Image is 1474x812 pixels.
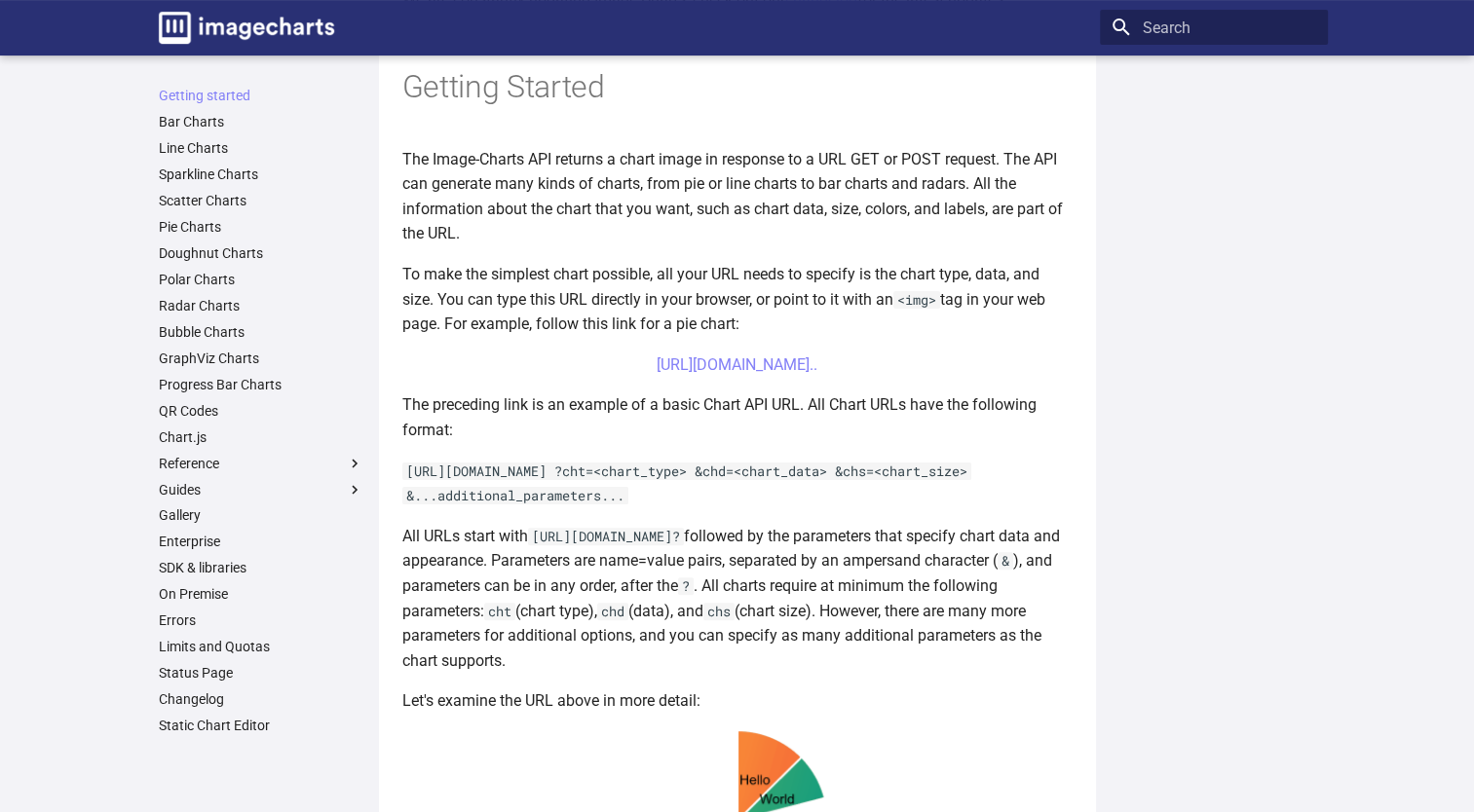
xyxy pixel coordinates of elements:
[402,688,1073,714] p: Let's examine the URL above in more detail:
[159,113,363,130] a: Bar Charts
[159,350,363,367] a: GraphViz Charts
[484,603,515,620] code: cht
[159,244,363,262] a: Doughnut Charts
[159,402,363,420] a: QR Codes
[159,428,363,446] a: Chart.js
[657,355,817,374] a: [URL][DOMAIN_NAME]..
[528,528,684,545] code: [URL][DOMAIN_NAME]?
[159,533,363,550] a: Enterprise
[1100,10,1328,45] input: Search
[159,271,363,288] a: Polar Charts
[998,552,1013,570] code: &
[402,524,1073,674] p: All URLs start with followed by the parameters that specify chart data and appearance. Parameters...
[159,559,363,576] a: SDK & libraries
[159,376,363,393] a: Progress Bar Charts
[159,297,363,314] a: Radar Charts
[159,139,363,157] a: Line Charts
[159,166,363,183] a: Sparkline Charts
[159,717,363,734] a: Static Chart Editor
[402,67,1073,108] h1: Getting Started
[402,462,971,505] code: [URL][DOMAIN_NAME] ?cht=<chart_type> &chd=<chart_data> &chs=<chart_size> &...additional_parameter...
[159,664,363,682] a: Status Page
[402,262,1073,337] p: To make the simplest chart possible, all your URL needs to specify is the chart type, data, and s...
[159,690,363,708] a: Changelog
[893,291,940,309] code: <img>
[402,392,1073,442] p: The preceding link is an example of a basic Chart API URL. All Chart URLs have the following format:
[159,455,363,472] label: Reference
[151,4,342,52] a: Image-Charts documentation
[703,603,735,620] code: chs
[159,638,363,655] a: Limits and Quotas
[159,611,363,629] a: Errors
[159,87,363,104] a: Getting started
[159,323,363,341] a: Bubble Charts
[402,147,1073,246] p: The Image-Charts API returns a chart image in response to a URL GET or POST request. The API can ...
[159,218,363,236] a: Pie Charts
[159,506,363,524] a: Gallery
[159,192,363,209] a: Scatter Charts
[159,585,363,603] a: On Premise
[159,481,363,498] label: Guides
[597,603,628,620] code: chd
[678,577,694,595] code: ?
[159,12,334,44] img: logo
